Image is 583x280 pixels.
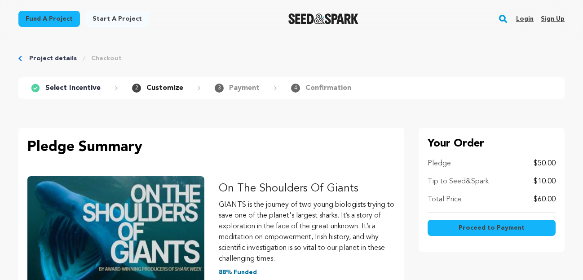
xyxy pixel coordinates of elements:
p: 88% Funded [219,268,396,277]
button: Proceed to Payment [428,220,556,236]
p: Tip to Seed&Spark [428,176,489,187]
p: Pledge [428,158,451,169]
img: Seed&Spark Logo Dark Mode [288,13,359,24]
div: Breadcrumb [18,54,565,63]
p: Total Price [428,194,462,205]
span: 4 [291,84,300,93]
p: Pledge Summary [27,137,395,158]
a: Start a project [85,11,149,27]
a: Sign up [541,12,565,26]
a: Project details [29,54,77,63]
p: On The Shoulders Of Giants [219,182,396,196]
p: Your Order [428,137,556,151]
a: Login [516,12,534,26]
p: $50.00 [534,158,556,169]
p: $60.00 [534,194,556,205]
p: $10.00 [534,176,556,187]
span: Proceed to Payment [459,223,525,232]
p: Confirmation [305,83,351,93]
a: Seed&Spark Homepage [288,13,359,24]
p: Payment [229,83,260,93]
p: Customize [146,83,183,93]
span: 2 [132,84,141,93]
span: 3 [215,84,224,93]
a: Fund a project [18,11,80,27]
p: GIANTS is the journey of two young biologists trying to save one of the planet's largest sharks. ... [219,200,396,264]
p: Select Incentive [45,83,101,93]
a: Checkout [91,54,122,63]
